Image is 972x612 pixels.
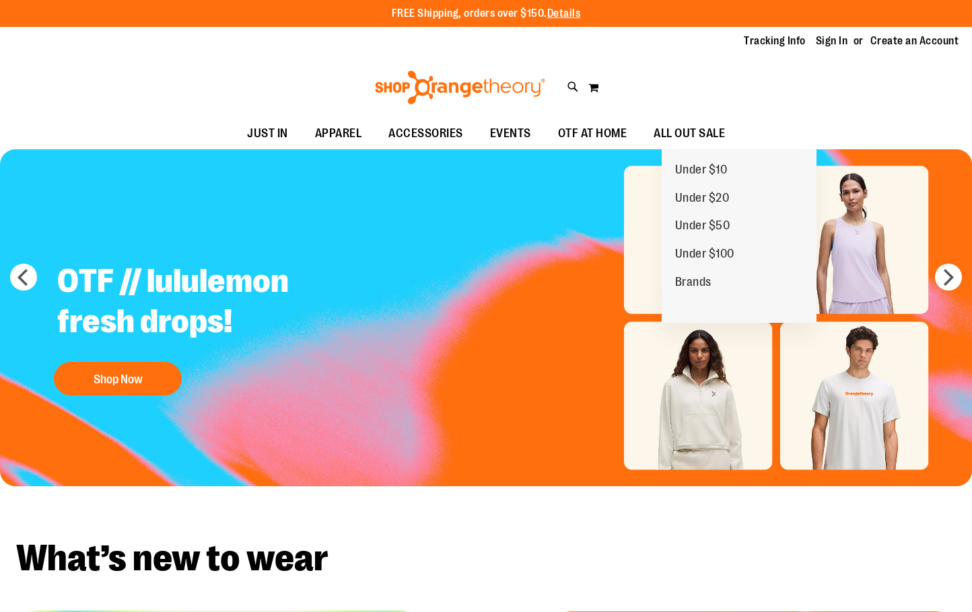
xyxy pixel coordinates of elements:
[388,118,463,149] span: ACCESSORIES
[675,275,711,292] span: Brands
[675,191,730,208] span: Under $20
[935,264,962,291] button: next
[816,34,848,48] a: Sign In
[54,362,182,395] button: Shop Now
[547,7,581,20] a: Details
[16,540,956,577] h2: What’s new to wear
[47,251,382,402] a: OTF // lululemon fresh drops! Shop Now
[675,163,728,180] span: Under $10
[392,6,581,22] p: FREE Shipping, orders over $150.
[490,118,531,149] span: EVENTS
[558,118,627,149] span: OTF AT HOME
[870,34,959,48] a: Create an Account
[675,247,734,264] span: Under $100
[373,71,547,104] img: Shop Orangetheory
[247,118,288,149] span: JUST IN
[654,118,725,149] span: ALL OUT SALE
[10,264,37,291] button: prev
[744,34,806,48] a: Tracking Info
[47,251,382,355] h2: OTF // lululemon fresh drops!
[675,219,730,235] span: Under $50
[315,118,362,149] span: APPAREL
